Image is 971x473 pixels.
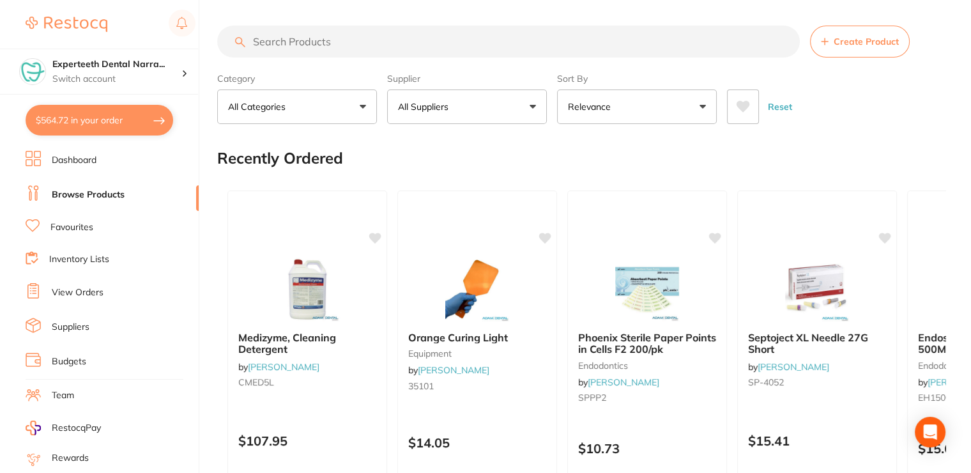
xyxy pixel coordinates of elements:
p: All Categories [228,100,291,113]
a: Suppliers [52,321,89,334]
a: [PERSON_NAME] [588,376,659,388]
img: Septoject XL Needle 27G Short [776,258,859,322]
small: CMED5L [238,377,376,387]
button: Reset [764,89,796,124]
a: Browse Products [52,189,125,201]
label: Sort By [557,73,717,84]
p: Switch account [52,73,181,86]
a: Dashboard [52,154,96,167]
button: All Suppliers [387,89,547,124]
button: Create Product [810,26,910,58]
button: All Categories [217,89,377,124]
span: by [408,364,489,376]
img: Phoenix Sterile Paper Points in Cells F2 200/pk [606,258,689,322]
b: Septoject XL Needle 27G Short [748,332,886,355]
button: $564.72 in your order [26,105,173,136]
input: Search Products [217,26,800,58]
a: Budgets [52,355,86,368]
b: Orange Curing Light [408,332,546,343]
button: Relevance [557,89,717,124]
p: Relevance [568,100,616,113]
small: endodontics [578,361,716,371]
p: $10.73 [578,441,716,456]
label: Category [217,73,377,84]
b: Phoenix Sterile Paper Points in Cells F2 200/pk [578,332,716,355]
a: View Orders [52,286,103,299]
p: $107.95 [238,433,376,448]
small: 35101 [408,381,546,391]
a: Team [52,389,74,402]
a: RestocqPay [26,421,101,435]
span: Create Product [834,36,899,47]
b: Medizyme, Cleaning Detergent [238,332,376,355]
a: Inventory Lists [49,253,109,266]
small: equipment [408,348,546,359]
span: by [238,361,319,373]
img: Restocq Logo [26,17,107,32]
label: Supplier [387,73,547,84]
a: Restocq Logo [26,10,107,39]
a: Rewards [52,452,89,465]
h2: Recently Ordered [217,150,343,167]
a: Favourites [50,221,93,234]
p: $15.41 [748,433,886,448]
a: [PERSON_NAME] [248,361,319,373]
span: by [748,361,829,373]
img: Orange Curing Light [436,258,519,322]
a: [PERSON_NAME] [418,364,489,376]
img: RestocqPay [26,421,41,435]
small: SP-4052 [748,377,886,387]
img: Experteeth Dental Narrabri [20,59,45,84]
div: Open Intercom Messenger [915,417,945,447]
small: SPPP2 [578,392,716,403]
span: RestocqPay [52,422,101,435]
p: All Suppliers [398,100,454,113]
img: Medizyme, Cleaning Detergent [266,258,349,322]
p: $14.05 [408,435,546,450]
span: by [578,376,659,388]
h4: Experteeth Dental Narrabri [52,58,181,71]
a: [PERSON_NAME] [758,361,829,373]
